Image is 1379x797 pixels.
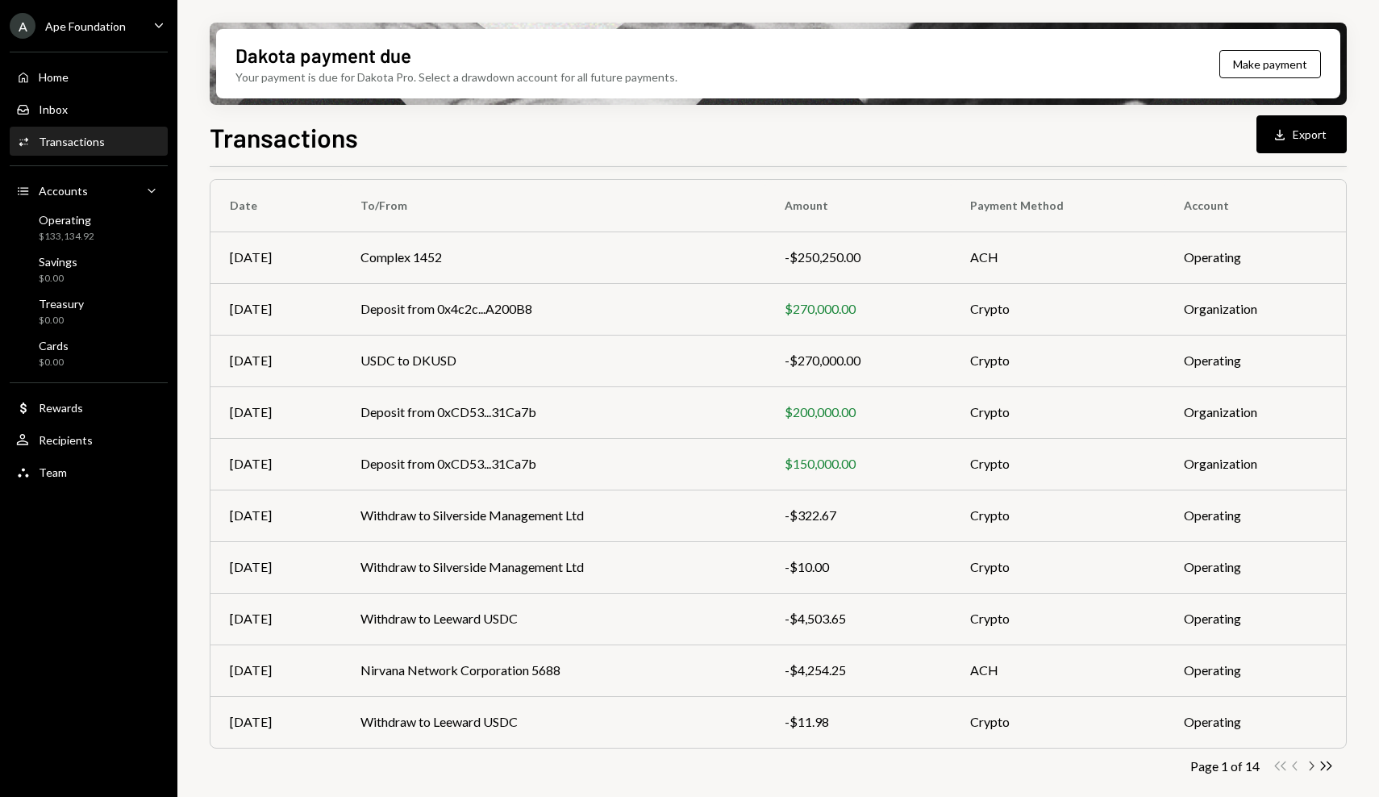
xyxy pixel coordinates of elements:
[39,339,69,353] div: Cards
[39,401,83,415] div: Rewards
[1164,438,1346,490] td: Organization
[341,232,765,283] td: Complex 1452
[39,135,105,148] div: Transactions
[230,454,322,474] div: [DATE]
[39,356,69,369] div: $0.00
[39,255,77,269] div: Savings
[1219,50,1321,78] button: Make payment
[230,351,322,370] div: [DATE]
[341,696,765,748] td: Withdraw to Leeward USDC
[230,248,322,267] div: [DATE]
[230,712,322,732] div: [DATE]
[10,457,168,486] a: Team
[951,335,1164,386] td: Crypto
[39,433,93,447] div: Recipients
[39,314,84,328] div: $0.00
[1164,283,1346,335] td: Organization
[785,661,931,680] div: -$4,254.25
[951,696,1164,748] td: Crypto
[10,250,168,289] a: Savings$0.00
[210,180,341,232] th: Date
[1164,593,1346,645] td: Operating
[785,506,931,525] div: -$322.67
[341,283,765,335] td: Deposit from 0x4c2c...A200B8
[230,557,322,577] div: [DATE]
[1164,696,1346,748] td: Operating
[951,180,1164,232] th: Payment Method
[10,62,168,91] a: Home
[10,127,168,156] a: Transactions
[10,13,35,39] div: A
[341,438,765,490] td: Deposit from 0xCD53...31Ca7b
[1164,541,1346,593] td: Operating
[785,351,931,370] div: -$270,000.00
[230,661,322,680] div: [DATE]
[785,712,931,732] div: -$11.98
[210,121,358,153] h1: Transactions
[10,292,168,331] a: Treasury$0.00
[341,541,765,593] td: Withdraw to Silverside Management Ltd
[39,102,68,116] div: Inbox
[10,393,168,422] a: Rewards
[39,272,77,286] div: $0.00
[785,609,931,628] div: -$4,503.65
[1256,115,1347,153] button: Export
[10,425,168,454] a: Recipients
[785,557,931,577] div: -$10.00
[1190,758,1260,774] div: Page 1 of 14
[341,386,765,438] td: Deposit from 0xCD53...31Ca7b
[10,334,168,373] a: Cards$0.00
[39,297,84,311] div: Treasury
[1164,335,1346,386] td: Operating
[951,232,1164,283] td: ACH
[235,42,411,69] div: Dakota payment due
[39,230,94,244] div: $133,134.92
[951,386,1164,438] td: Crypto
[951,645,1164,696] td: ACH
[341,490,765,541] td: Withdraw to Silverside Management Ltd
[951,283,1164,335] td: Crypto
[10,94,168,123] a: Inbox
[230,403,322,422] div: [DATE]
[230,609,322,628] div: [DATE]
[10,176,168,205] a: Accounts
[39,213,94,227] div: Operating
[341,335,765,386] td: USDC to DKUSD
[951,541,1164,593] td: Crypto
[785,248,931,267] div: -$250,250.00
[39,70,69,84] div: Home
[785,299,931,319] div: $270,000.00
[10,208,168,247] a: Operating$133,134.92
[1164,490,1346,541] td: Operating
[39,184,88,198] div: Accounts
[230,299,322,319] div: [DATE]
[785,403,931,422] div: $200,000.00
[951,593,1164,645] td: Crypto
[341,180,765,232] th: To/From
[235,69,677,86] div: Your payment is due for Dakota Pro. Select a drawdown account for all future payments.
[39,465,67,479] div: Team
[1164,645,1346,696] td: Operating
[1164,386,1346,438] td: Organization
[45,19,126,33] div: Ape Foundation
[341,593,765,645] td: Withdraw to Leeward USDC
[230,506,322,525] div: [DATE]
[341,645,765,696] td: Nirvana Network Corporation 5688
[765,180,951,232] th: Amount
[951,438,1164,490] td: Crypto
[785,454,931,474] div: $150,000.00
[1164,232,1346,283] td: Operating
[1164,180,1346,232] th: Account
[951,490,1164,541] td: Crypto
